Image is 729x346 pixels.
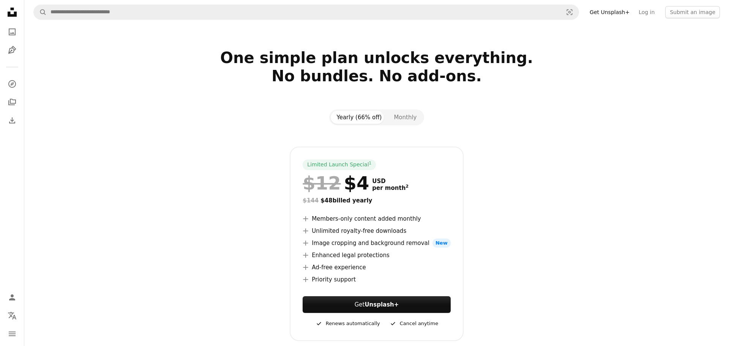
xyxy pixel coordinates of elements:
div: Limited Launch Special [303,160,376,170]
sup: 2 [406,184,409,189]
button: Visual search [560,5,579,19]
a: Log in / Sign up [5,290,20,305]
span: $144 [303,197,319,204]
a: 2 [404,185,410,191]
button: Language [5,308,20,323]
div: $4 [303,173,369,193]
span: per month [372,185,409,191]
span: New [432,239,451,248]
a: Download History [5,113,20,128]
a: Log in [634,6,659,18]
button: Yearly (66% off) [331,111,388,124]
div: $48 billed yearly [303,196,450,205]
li: Image cropping and background removal [303,239,450,248]
strong: Unsplash+ [364,301,399,308]
button: Submit an image [665,6,720,18]
a: Home — Unsplash [5,5,20,21]
a: Photos [5,24,20,39]
form: Find visuals sitewide [33,5,579,20]
a: Get Unsplash+ [585,6,634,18]
button: Search Unsplash [34,5,47,19]
li: Ad-free experience [303,263,450,272]
div: Renews automatically [315,319,380,328]
li: Enhanced legal protections [303,251,450,260]
button: GetUnsplash+ [303,296,450,313]
li: Members-only content added monthly [303,214,450,223]
a: Collections [5,95,20,110]
li: Priority support [303,275,450,284]
h2: One simple plan unlocks everything. No bundles. No add-ons. [131,49,623,103]
div: Cancel anytime [389,319,438,328]
span: $12 [303,173,341,193]
span: USD [372,178,409,185]
a: Explore [5,76,20,92]
button: Menu [5,326,20,341]
a: Illustrations [5,43,20,58]
li: Unlimited royalty-free downloads [303,226,450,235]
a: 1 [368,161,373,169]
button: Monthly [388,111,423,124]
sup: 1 [369,161,372,165]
